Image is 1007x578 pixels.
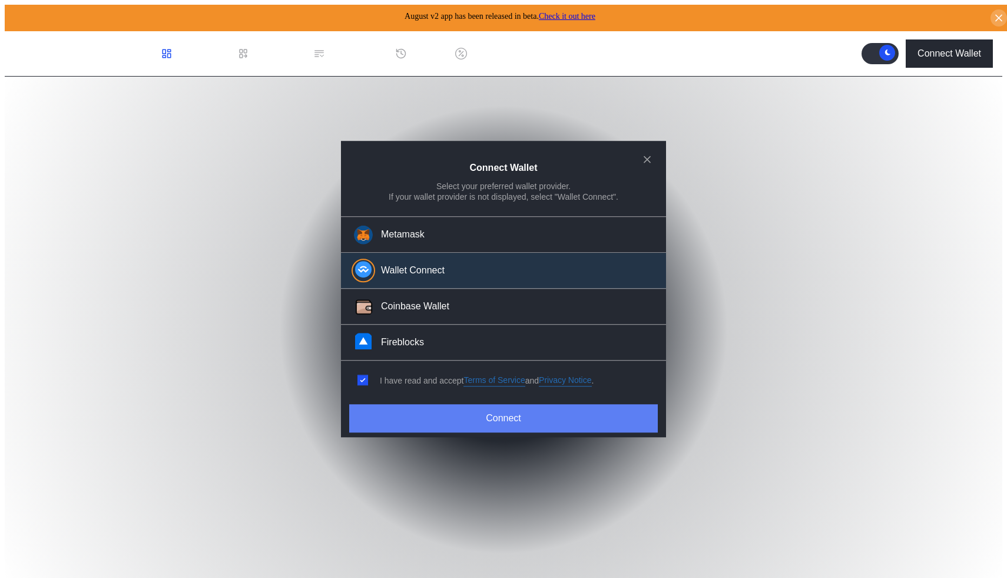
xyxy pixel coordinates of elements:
div: Dashboard [177,48,223,59]
div: Permissions [330,48,381,59]
div: History [412,48,441,59]
span: August v2 app has been released in beta. [405,12,595,21]
div: Connect Wallet [917,48,981,59]
div: Select your preferred wallet provider. [436,181,571,191]
a: Terms of Service [463,375,525,387]
div: Coinbase Wallet [381,300,449,313]
div: Fireblocks [381,336,424,349]
img: Fireblocks [355,333,372,350]
a: Privacy Notice [539,375,591,387]
button: Metamask [341,217,666,253]
img: Coinbase Wallet [354,298,374,318]
span: and [525,375,539,386]
button: Coinbase WalletCoinbase Wallet [341,289,666,325]
h2: Connect Wallet [470,163,538,173]
div: Metamask [381,229,425,241]
a: Check it out here [539,12,595,21]
button: Wallet Connect [341,253,666,289]
div: If your wallet provider is not displayed, select "Wallet Connect". [389,191,618,202]
div: I have read and accept . [380,375,594,387]
button: FireblocksFireblocks [341,325,666,361]
div: Discount Factors [472,48,542,59]
button: close modal [638,150,657,169]
div: Wallet Connect [381,265,445,277]
div: Loan Book [254,48,299,59]
button: Connect [349,404,658,432]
